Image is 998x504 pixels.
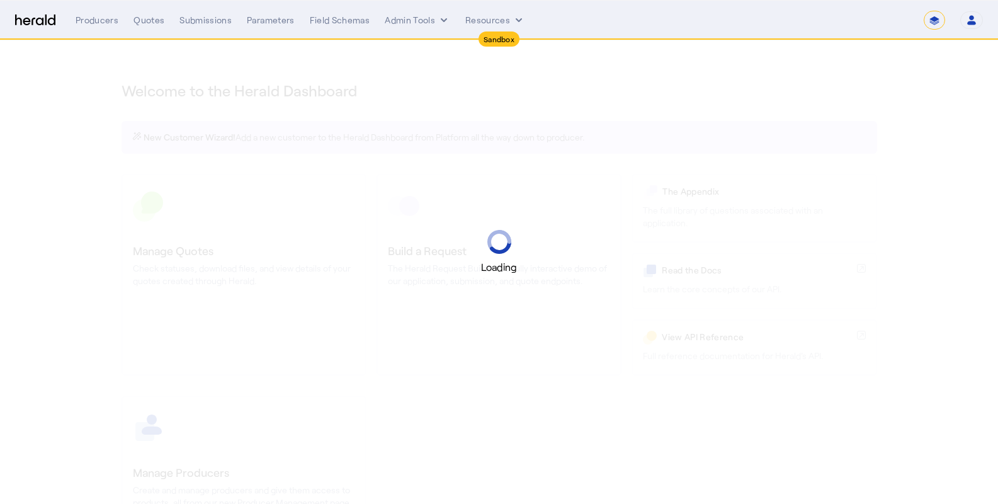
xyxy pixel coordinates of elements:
button: Resources dropdown menu [465,14,525,26]
div: Producers [76,14,118,26]
div: Parameters [247,14,295,26]
div: Quotes [133,14,164,26]
button: internal dropdown menu [385,14,450,26]
div: Field Schemas [310,14,370,26]
div: Submissions [179,14,232,26]
div: Sandbox [479,31,519,47]
img: Herald Logo [15,14,55,26]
